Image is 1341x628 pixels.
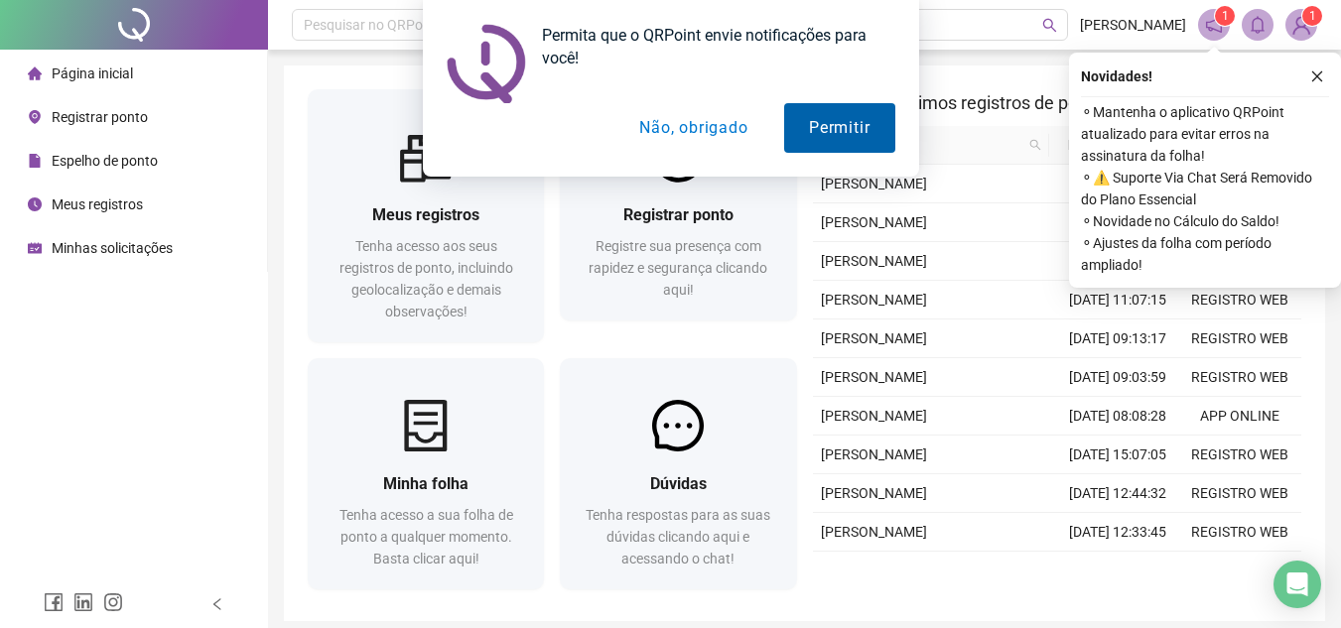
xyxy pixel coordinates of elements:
[372,205,479,224] span: Meus registros
[339,238,513,319] span: Tenha acesso aos seus registros de ponto, incluindo geolocalização e demais observações!
[1179,513,1301,552] td: REGISTRO WEB
[821,524,927,540] span: [PERSON_NAME]
[44,592,64,612] span: facebook
[821,446,927,462] span: [PERSON_NAME]
[821,292,927,308] span: [PERSON_NAME]
[1057,474,1179,513] td: [DATE] 12:44:32
[1081,167,1329,210] span: ⚬ ⚠️ Suporte Via Chat Será Removido do Plano Essencial
[614,103,772,153] button: Não, obrigado
[1057,319,1179,358] td: [DATE] 09:13:17
[1057,203,1179,242] td: [DATE] 12:37:26
[103,592,123,612] span: instagram
[623,205,734,224] span: Registrar ponto
[1179,474,1301,513] td: REGISTRO WEB
[1057,242,1179,281] td: [DATE] 11:27:18
[383,474,469,493] span: Minha folha
[339,507,513,566] span: Tenha acesso a sua folha de ponto a qualquer momento. Basta clicar aqui!
[650,474,707,493] span: Dúvidas
[1057,281,1179,319] td: [DATE] 11:07:15
[1179,281,1301,319] td: REGISTRO WEB
[1179,358,1301,397] td: REGISTRO WEB
[1179,436,1301,474] td: REGISTRO WEB
[821,330,927,346] span: [PERSON_NAME]
[1081,210,1329,232] span: ⚬ Novidade no Cálculo do Saldo!
[1081,232,1329,276] span: ⚬ Ajustes da folha com período ampliado!
[821,253,927,269] span: [PERSON_NAME]
[52,196,143,212] span: Meus registros
[1057,552,1179,590] td: [DATE] 11:26:05
[821,485,927,501] span: [PERSON_NAME]
[784,103,894,153] button: Permitir
[1057,165,1179,203] td: [DATE] 12:47:23
[1057,513,1179,552] td: [DATE] 12:33:45
[1057,436,1179,474] td: [DATE] 15:07:05
[586,507,770,566] span: Tenha respostas para as suas dúvidas clicando aqui e acessando o chat!
[28,241,42,255] span: schedule
[560,89,796,320] a: Registrar pontoRegistre sua presença com rapidez e segurança clicando aqui!
[308,89,544,342] a: Meus registrosTenha acesso aos seus registros de ponto, incluindo geolocalização e demais observa...
[1179,552,1301,590] td: REGISTRO WEB
[73,592,93,612] span: linkedin
[526,24,895,69] div: Permita que o QRPoint envie notificações para você!
[1179,319,1301,358] td: REGISTRO WEB
[821,176,927,191] span: [PERSON_NAME]
[560,358,796,589] a: DúvidasTenha respostas para as suas dúvidas clicando aqui e acessando o chat!
[821,408,927,424] span: [PERSON_NAME]
[210,597,224,611] span: left
[1179,397,1301,436] td: APP ONLINE
[589,238,767,298] span: Registre sua presença com rapidez e segurança clicando aqui!
[28,197,42,211] span: clock-circle
[1274,561,1321,608] div: Open Intercom Messenger
[308,358,544,589] a: Minha folhaTenha acesso a sua folha de ponto a qualquer momento. Basta clicar aqui!
[821,369,927,385] span: [PERSON_NAME]
[821,214,927,230] span: [PERSON_NAME]
[1057,397,1179,436] td: [DATE] 08:08:28
[1057,358,1179,397] td: [DATE] 09:03:59
[52,240,173,256] span: Minhas solicitações
[447,24,526,103] img: notification icon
